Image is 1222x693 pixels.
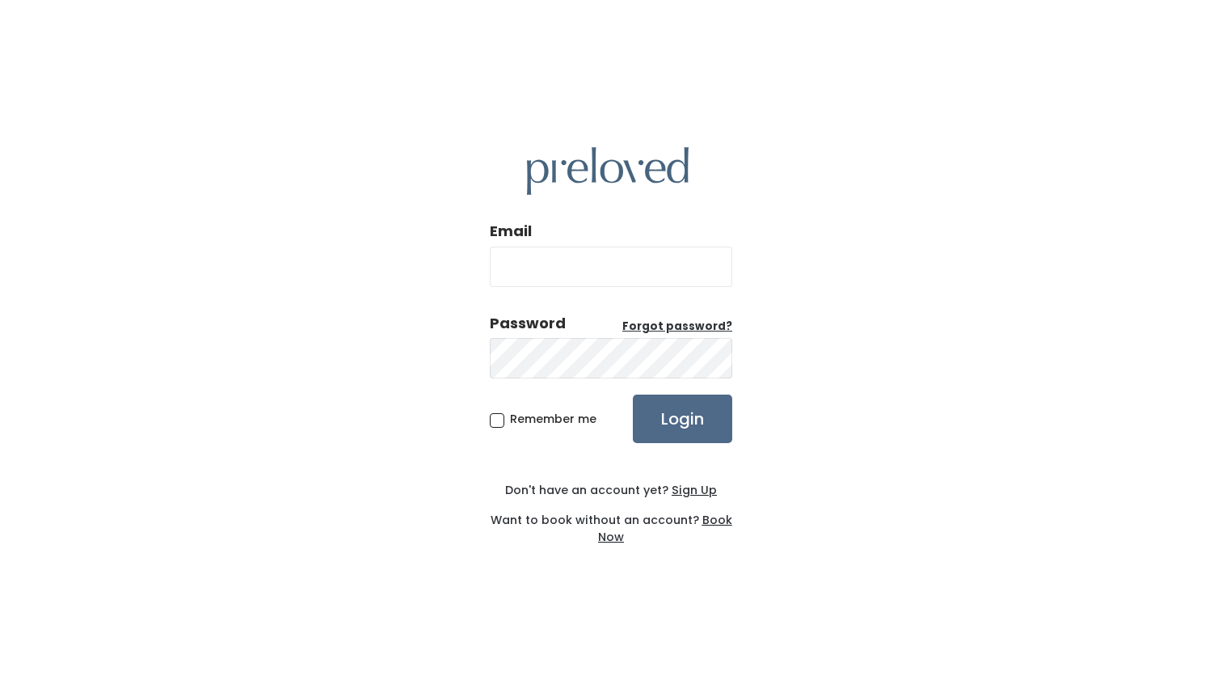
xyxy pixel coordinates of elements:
div: Password [490,313,566,334]
img: preloved logo [527,147,689,195]
u: Sign Up [672,482,717,498]
div: Want to book without an account? [490,499,732,546]
a: Sign Up [668,482,717,498]
input: Login [633,395,732,443]
span: Remember me [510,411,596,427]
label: Email [490,221,532,242]
a: Book Now [598,512,732,545]
u: Forgot password? [622,319,732,334]
a: Forgot password? [622,319,732,335]
div: Don't have an account yet? [490,482,732,499]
